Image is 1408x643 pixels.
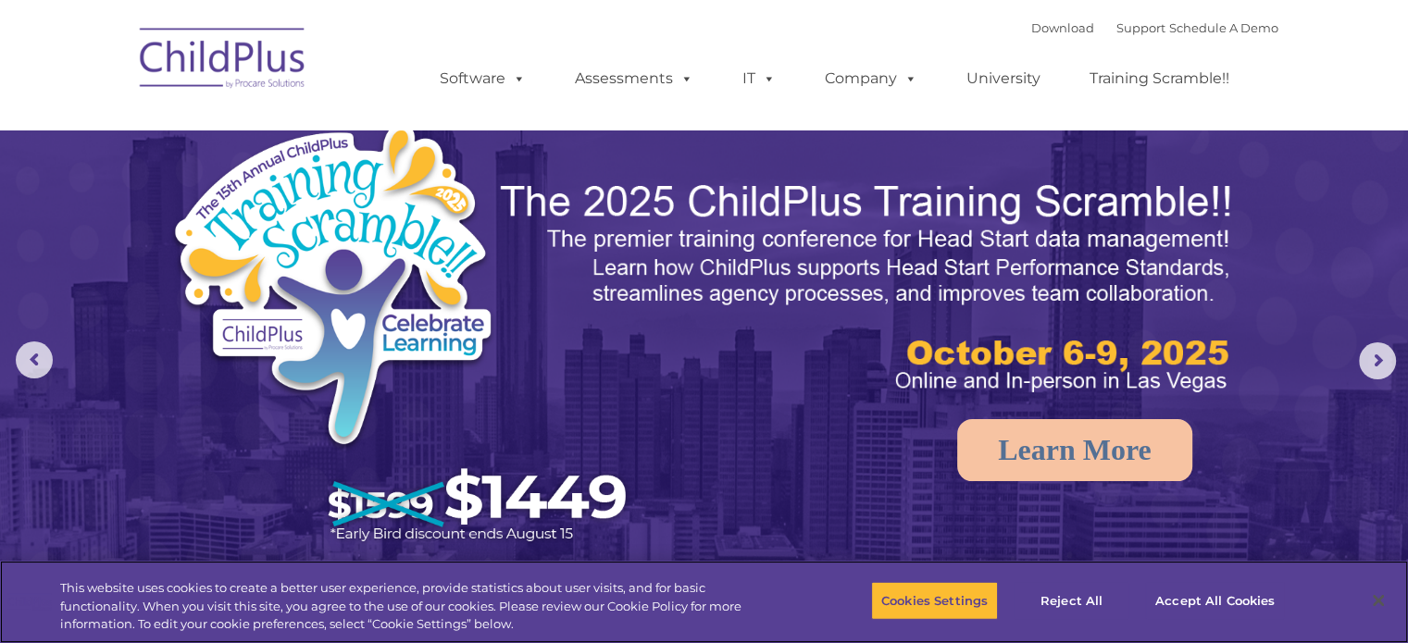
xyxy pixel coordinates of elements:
[1116,20,1165,35] a: Support
[1169,20,1278,35] a: Schedule A Demo
[1358,580,1399,621] button: Close
[724,60,794,97] a: IT
[1145,581,1285,620] button: Accept All Cookies
[1071,60,1248,97] a: Training Scramble!!
[957,419,1192,481] a: Learn More
[948,60,1059,97] a: University
[871,581,998,620] button: Cookies Settings
[1031,20,1278,35] font: |
[1031,20,1094,35] a: Download
[1014,581,1129,620] button: Reject All
[60,579,775,634] div: This website uses cookies to create a better user experience, provide statistics about user visit...
[806,60,936,97] a: Company
[131,15,316,107] img: ChildPlus by Procare Solutions
[421,60,544,97] a: Software
[257,198,336,212] span: Phone number
[556,60,712,97] a: Assessments
[257,122,314,136] span: Last name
